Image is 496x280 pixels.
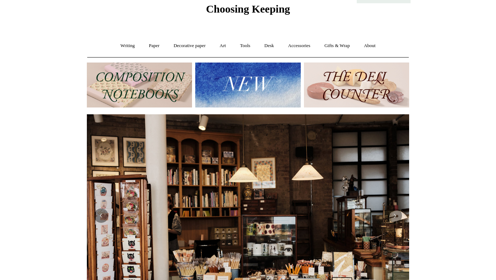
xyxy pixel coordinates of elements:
a: Paper [142,36,166,55]
a: Gifts & Wrap [318,36,356,55]
a: Decorative paper [167,36,212,55]
img: The Deli Counter [304,63,409,107]
img: New.jpg__PID:f73bdf93-380a-4a35-bcfe-7823039498e1 [195,63,300,107]
a: Art [213,36,232,55]
a: Accessories [282,36,317,55]
span: Choosing Keeping [206,3,290,15]
a: Writing [114,36,141,55]
a: Choosing Keeping [206,9,290,14]
img: 202302 Composition ledgers.jpg__PID:69722ee6-fa44-49dd-a067-31375e5d54ec [87,63,192,107]
a: Tools [234,36,257,55]
button: Previous [94,208,108,223]
a: About [357,36,382,55]
a: Desk [258,36,281,55]
button: Next [388,208,402,223]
